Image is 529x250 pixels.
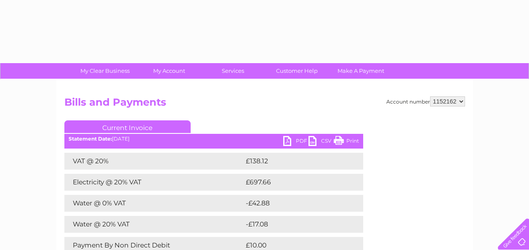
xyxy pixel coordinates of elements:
td: -£17.08 [244,216,347,233]
a: My Account [134,63,204,79]
td: Water @ 0% VAT [64,195,244,212]
td: £697.66 [244,174,348,191]
td: Water @ 20% VAT [64,216,244,233]
a: Services [198,63,268,79]
div: Account number [386,96,465,106]
a: CSV [308,136,334,148]
a: Customer Help [262,63,332,79]
td: VAT @ 20% [64,153,244,170]
a: Print [334,136,359,148]
h2: Bills and Payments [64,96,465,112]
b: Statement Date: [69,136,112,142]
a: My Clear Business [70,63,140,79]
td: £138.12 [244,153,347,170]
td: Electricity @ 20% VAT [64,174,244,191]
td: -£42.88 [244,195,348,212]
a: Current Invoice [64,120,191,133]
div: [DATE] [64,136,363,142]
a: Make A Payment [326,63,396,79]
a: PDF [283,136,308,148]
